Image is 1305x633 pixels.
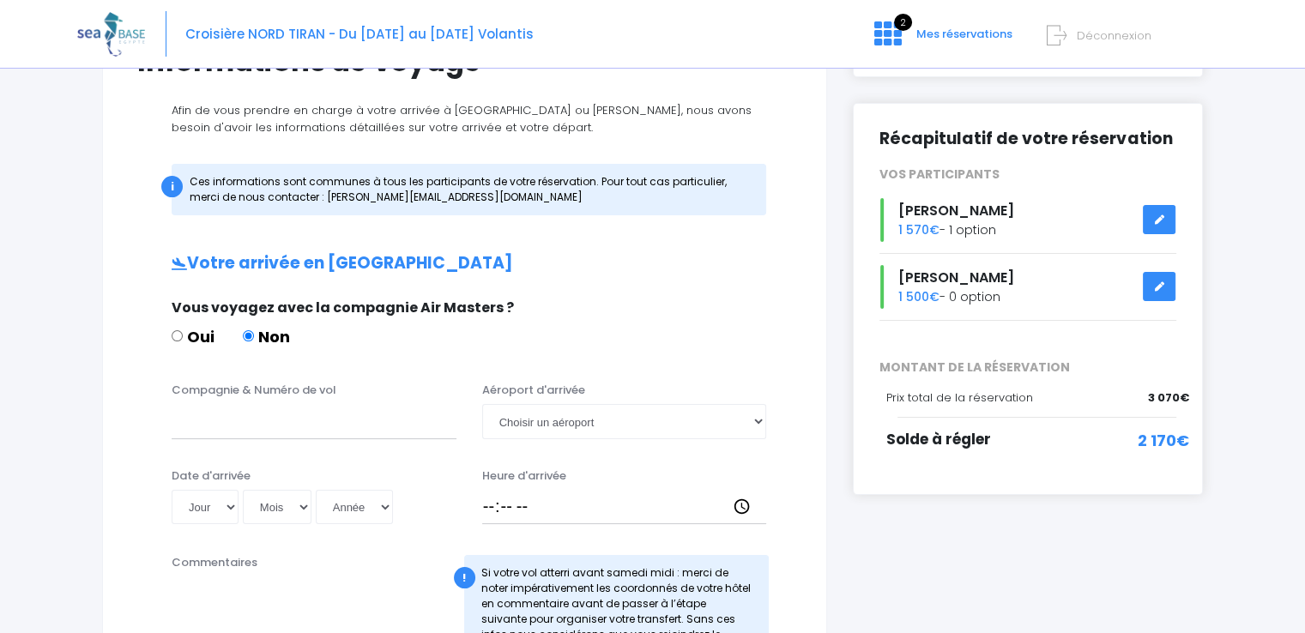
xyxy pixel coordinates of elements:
span: 1 570€ [898,221,939,238]
input: Oui [172,330,183,341]
span: Solde à régler [886,429,991,449]
span: Mes réservations [916,26,1012,42]
label: Heure d'arrivée [482,467,566,485]
label: Aéroport d'arrivée [482,382,585,399]
h2: Récapitulatif de votre réservation [879,130,1176,149]
span: 2 170€ [1138,429,1189,452]
label: Compagnie & Numéro de vol [172,382,336,399]
div: Ces informations sont communes à tous les participants de votre réservation. Pour tout cas partic... [172,164,766,215]
span: [PERSON_NAME] [898,201,1014,220]
label: Date d'arrivée [172,467,251,485]
h1: Informations de voyage [137,45,792,78]
span: Prix total de la réservation [886,389,1033,406]
div: VOS PARTICIPANTS [867,166,1189,184]
label: Oui [172,325,214,348]
span: 3 070€ [1148,389,1189,407]
span: MONTANT DE LA RÉSERVATION [867,359,1189,377]
div: - 0 option [867,265,1189,309]
label: Commentaires [172,554,257,571]
span: Déconnexion [1077,27,1151,44]
span: Vous voyagez avec la compagnie Air Masters ? [172,298,514,317]
h2: Votre arrivée en [GEOGRAPHIC_DATA] [137,254,792,274]
a: 2 Mes réservations [861,32,1023,48]
span: [PERSON_NAME] [898,268,1014,287]
p: Afin de vous prendre en charge à votre arrivée à [GEOGRAPHIC_DATA] ou [PERSON_NAME], nous avons b... [137,102,792,136]
input: Non [243,330,254,341]
span: 1 500€ [898,288,939,305]
div: ! [454,567,475,588]
div: i [161,176,183,197]
span: 2 [894,14,912,31]
label: Non [243,325,290,348]
span: Croisière NORD TIRAN - Du [DATE] au [DATE] Volantis [185,25,534,43]
div: - 1 option [867,198,1189,242]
